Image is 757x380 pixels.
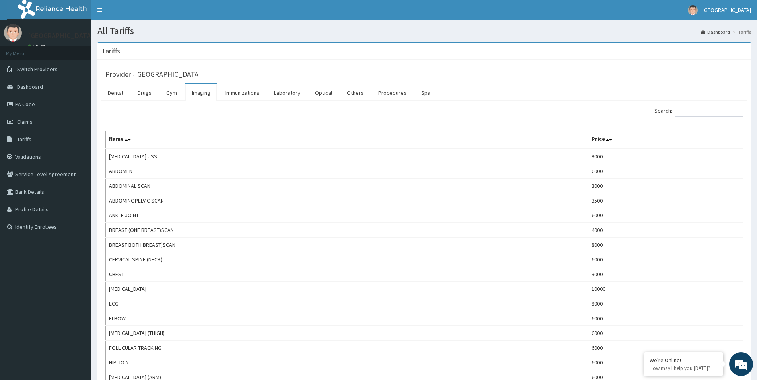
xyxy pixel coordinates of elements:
[17,136,31,143] span: Tariffs
[650,365,717,372] p: How may I help you today?
[588,252,743,267] td: 6000
[372,84,413,101] a: Procedures
[17,66,58,73] span: Switch Providers
[588,223,743,238] td: 4000
[588,193,743,208] td: 3500
[588,208,743,223] td: 6000
[588,341,743,355] td: 6000
[4,24,22,42] img: User Image
[106,326,588,341] td: [MEDICAL_DATA] (THIGH)
[97,26,751,36] h1: All Tariffs
[106,164,588,179] td: ABDOMEN
[731,29,751,35] li: Tariffs
[654,105,743,117] label: Search:
[106,282,588,296] td: [MEDICAL_DATA]
[650,357,717,364] div: We're Online!
[309,84,339,101] a: Optical
[17,83,43,90] span: Dashboard
[588,179,743,193] td: 3000
[106,355,588,370] td: HIP JOINT
[106,223,588,238] td: BREAST (ONE BREAST)SCAN
[28,32,93,39] p: [GEOGRAPHIC_DATA]
[105,71,201,78] h3: Provider - [GEOGRAPHIC_DATA]
[106,296,588,311] td: ECG
[101,84,129,101] a: Dental
[106,252,588,267] td: CERVICAL SPINE (NECK)
[101,47,120,55] h3: Tariffs
[588,355,743,370] td: 6000
[106,193,588,208] td: ABDOMINOPELVIC SCAN
[185,84,217,101] a: Imaging
[160,84,183,101] a: Gym
[106,179,588,193] td: ABDOMINAL SCAN
[588,164,743,179] td: 6000
[415,84,437,101] a: Spa
[588,311,743,326] td: 6000
[106,311,588,326] td: ELBOW
[268,84,307,101] a: Laboratory
[219,84,266,101] a: Immunizations
[588,131,743,149] th: Price
[703,6,751,14] span: [GEOGRAPHIC_DATA]
[701,29,730,35] a: Dashboard
[588,326,743,341] td: 6000
[588,267,743,282] td: 3000
[106,208,588,223] td: ANKLE JOINT
[131,84,158,101] a: Drugs
[106,238,588,252] td: BREAST BOTH BREAST)SCAN
[106,131,588,149] th: Name
[341,84,370,101] a: Others
[588,238,743,252] td: 8000
[106,341,588,355] td: FOLLICULAR TRACKING
[106,267,588,282] td: CHEST
[588,282,743,296] td: 10000
[588,149,743,164] td: 8000
[17,118,33,125] span: Claims
[588,296,743,311] td: 8000
[106,149,588,164] td: [MEDICAL_DATA] USS
[688,5,698,15] img: User Image
[28,43,47,49] a: Online
[675,105,743,117] input: Search:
